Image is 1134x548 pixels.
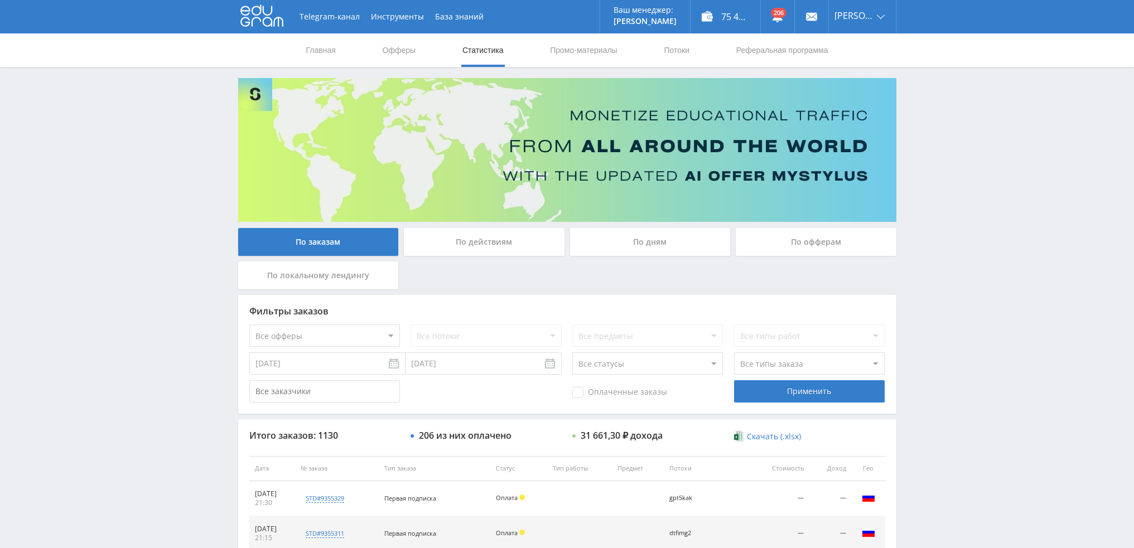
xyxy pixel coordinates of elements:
a: Главная [305,33,337,67]
span: Оплаченные заказы [572,387,667,398]
div: Фильтры заказов [249,306,885,316]
p: Ваш менеджер: [614,6,677,14]
div: [DATE] [255,525,290,534]
div: По локальному лендингу [238,261,399,289]
a: Статистика [461,33,505,67]
th: Гео [852,456,885,481]
div: gpt5kak [669,494,720,502]
div: 21:15 [255,534,290,542]
div: dtfimg2 [669,530,720,537]
th: Потоки [664,456,749,481]
div: По дням [570,228,731,256]
p: [PERSON_NAME] [614,17,677,26]
img: rus.png [862,526,875,539]
span: Скачать (.xlsx) [747,432,801,441]
img: xlsx [734,430,744,442]
div: 206 из них оплачено [419,430,511,440]
img: rus.png [862,491,875,504]
span: Холд [519,494,525,500]
span: Оплата [496,528,518,537]
div: 31 661,30 ₽ дохода [581,430,663,440]
td: — [749,481,809,516]
div: По действиям [404,228,564,256]
span: Первая подписка [384,494,436,502]
div: Применить [734,380,885,402]
div: [DATE] [255,489,290,498]
div: Итого заказов: 1130 [249,430,400,440]
th: Статус [490,456,547,481]
div: std#9355311 [306,529,344,538]
div: По офферам [736,228,896,256]
span: Первая подписка [384,529,436,537]
td: — [809,481,852,516]
span: Оплата [496,493,518,502]
a: Потоки [663,33,691,67]
th: Тип заказа [379,456,490,481]
a: Промо-материалы [549,33,618,67]
img: Banner [238,78,896,222]
a: Офферы [382,33,417,67]
a: Скачать (.xlsx) [734,431,801,442]
th: Предмет [612,456,664,481]
th: Стоимость [749,456,809,481]
div: 21:30 [255,498,290,507]
th: Дата [249,456,296,481]
div: std#9355329 [306,494,344,503]
span: Холд [519,530,525,535]
th: № заказа [295,456,379,481]
input: Все заказчики [249,380,400,402]
span: [PERSON_NAME] [834,11,874,20]
a: Реферальная программа [735,33,829,67]
th: Доход [809,456,852,481]
div: По заказам [238,228,399,256]
th: Тип работы [547,456,612,481]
